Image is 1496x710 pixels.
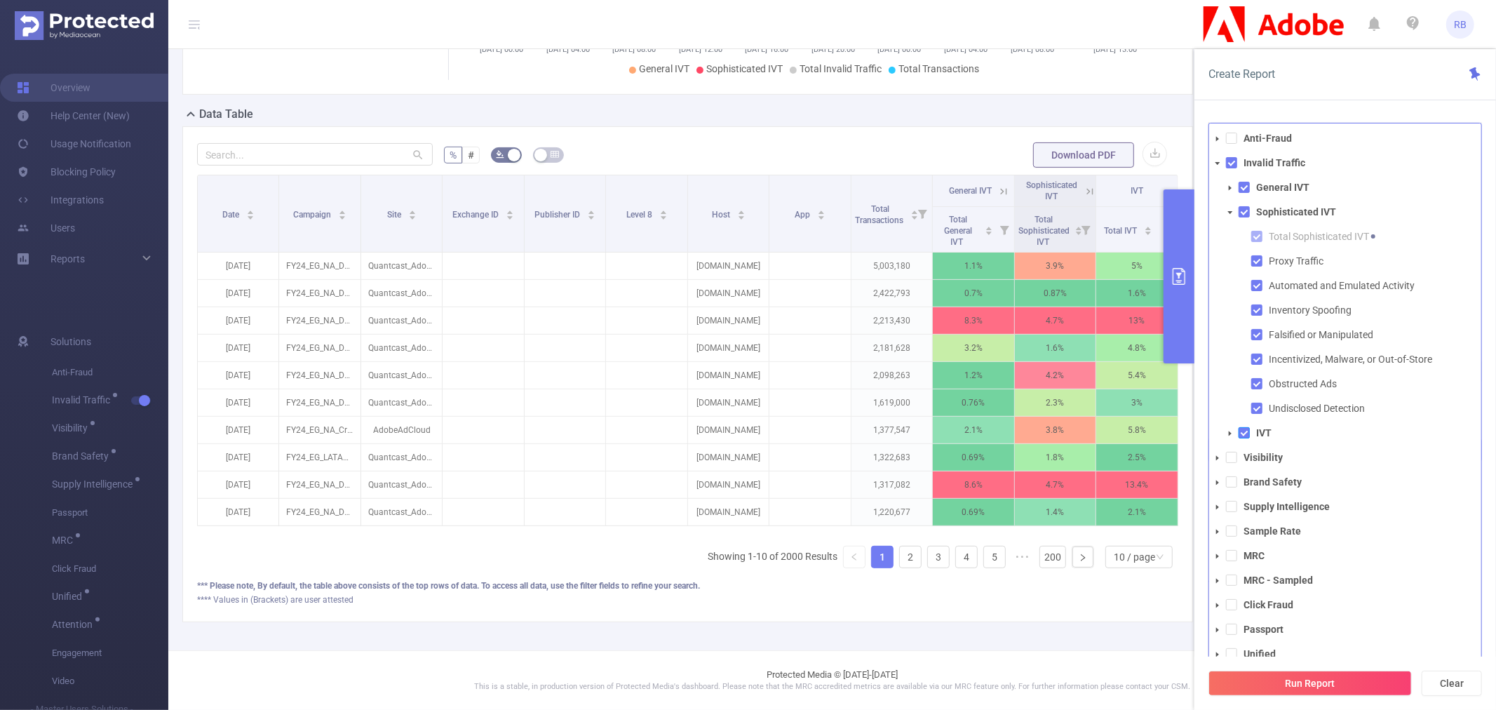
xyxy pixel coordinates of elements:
[1265,276,1480,295] span: Automated and Emulated Activity
[52,479,137,489] span: Supply Intelligence
[506,208,514,213] i: icon: caret-up
[1011,546,1034,568] span: •••
[1244,501,1330,512] strong: Supply Intelligence
[1422,671,1482,696] button: Clear
[496,150,504,159] i: icon: bg-colors
[1265,326,1480,344] span: Falsified or Manipulated
[737,208,746,217] div: Sort
[688,253,769,279] p: [DOMAIN_NAME]
[587,208,595,217] div: Sort
[1265,301,1480,320] span: Inventory Spoofing
[197,580,1178,592] div: *** Please note, By default, the table above consists of the top rows of data. To access all data...
[1015,444,1096,471] p: 1.8%
[1131,186,1143,196] span: IVT
[1214,455,1221,462] i: icon: caret-down
[900,547,921,568] a: 2
[899,546,922,568] li: 2
[1096,362,1178,389] p: 5.4%
[52,359,168,387] span: Anti-Fraud
[1011,546,1034,568] li: Next 5 Pages
[851,280,932,307] p: 2,422,793
[15,11,154,40] img: Protected Media
[933,253,1013,279] p: 1.1%
[1144,225,1152,233] div: Sort
[198,307,278,334] p: [DATE]
[1244,575,1313,586] strong: MRC - Sampled
[712,210,732,220] span: Host
[246,208,254,213] i: icon: caret-up
[293,210,333,220] span: Campaign
[1214,627,1221,634] i: icon: caret-down
[1227,430,1234,437] i: icon: caret-down
[50,253,85,264] span: Reports
[361,280,442,307] p: Quantcast_AdobeDyn
[928,547,949,568] a: 3
[1208,671,1412,696] button: Run Report
[955,546,978,568] li: 4
[1158,207,1178,252] i: Filter menu
[1214,602,1221,609] i: icon: caret-down
[817,208,826,217] div: Sort
[52,555,168,583] span: Click Fraud
[1104,226,1139,236] span: Total IVT
[1015,253,1096,279] p: 3.9%
[851,307,932,334] p: 2,213,430
[17,102,130,130] a: Help Center (New)
[361,444,442,471] p: Quantcast_AdobeDyn
[1096,471,1178,498] p: 13.4%
[898,63,979,74] span: Total Transactions
[387,210,403,220] span: Site
[246,208,255,217] div: Sort
[588,214,595,218] i: icon: caret-down
[361,417,442,443] p: AdobeAdCloud
[361,307,442,334] p: Quantcast_AdobeDyn
[222,210,241,220] span: Date
[468,149,474,161] span: #
[1244,599,1293,610] strong: Click Fraud
[279,253,360,279] p: FY24_EG_NA_DocumentCloud_Acrobat_Acquisition [225291]
[1040,547,1065,568] a: 200
[871,546,894,568] li: 1
[933,499,1013,525] p: 0.69%
[408,208,417,217] div: Sort
[851,471,932,498] p: 1,317,082
[737,214,745,218] i: icon: caret-down
[199,106,253,123] h2: Data Table
[910,208,919,217] div: Sort
[361,253,442,279] p: Quantcast_AdobeDyn
[506,208,514,217] div: Sort
[688,417,769,443] p: [DOMAIN_NAME]
[688,389,769,416] p: [DOMAIN_NAME]
[1015,307,1096,334] p: 4.7%
[1214,504,1221,511] i: icon: caret-down
[818,208,826,213] i: icon: caret-up
[933,389,1013,416] p: 0.76%
[1145,225,1152,229] i: icon: caret-up
[927,546,950,568] li: 3
[198,253,278,279] p: [DATE]
[1074,225,1083,233] div: Sort
[933,444,1013,471] p: 0.69%
[1269,255,1323,267] span: Proxy Traffic
[52,451,114,461] span: Brand Safety
[811,45,855,54] tspan: [DATE] 20:00
[1156,553,1164,563] i: icon: down
[408,208,416,213] i: icon: caret-up
[912,175,932,252] i: Filter menu
[985,225,993,233] div: Sort
[1114,547,1155,568] div: 10 / page
[1074,229,1082,234] i: icon: caret-down
[1096,417,1178,443] p: 5.8%
[1096,389,1178,416] p: 3%
[17,186,104,214] a: Integrations
[1214,651,1221,658] i: icon: caret-down
[745,45,788,54] tspan: [DATE] 16:00
[279,471,360,498] p: FY24_EG_NA_DocumentCloud_Acrobat_Acquisition [225291]
[1269,378,1337,389] span: Obstructed Ads
[910,214,918,218] i: icon: caret-down
[17,214,75,242] a: Users
[1096,253,1178,279] p: 5%
[279,389,360,416] p: FY24_EG_NA_DocumentCloud_Acrobat_Acquisition [225291]
[1015,335,1096,361] p: 1.6%
[626,210,654,220] span: Level 8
